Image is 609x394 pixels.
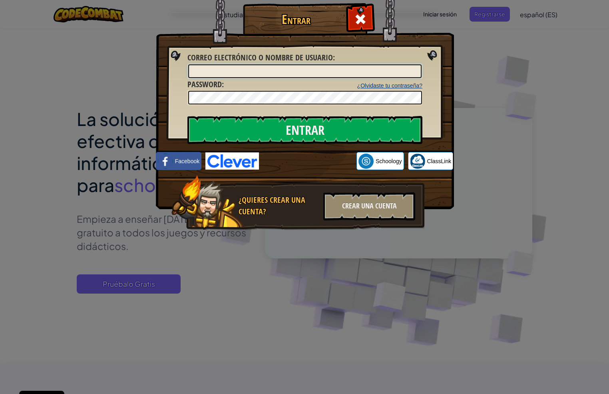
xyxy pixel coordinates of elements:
img: classlink-logo-small.png [410,154,425,169]
span: Correo electrónico o nombre de usuario [187,52,333,63]
div: Crear una cuenta [323,192,415,220]
img: clever-logo-blue.png [205,152,259,170]
span: ClassLink [427,157,452,165]
h1: Entrar [245,12,347,26]
label: : [187,79,224,90]
a: ¿Olvidaste tu contraseña? [357,82,422,89]
span: Schoology [376,157,402,165]
img: schoology.png [358,154,374,169]
span: Facebook [175,157,199,165]
img: facebook_small.png [158,154,173,169]
input: Entrar [187,116,422,144]
iframe: Botón Iniciar sesión con Google [259,152,356,170]
div: ¿Quieres crear una cuenta? [239,194,318,217]
span: Password [187,79,222,90]
label: : [187,52,335,64]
